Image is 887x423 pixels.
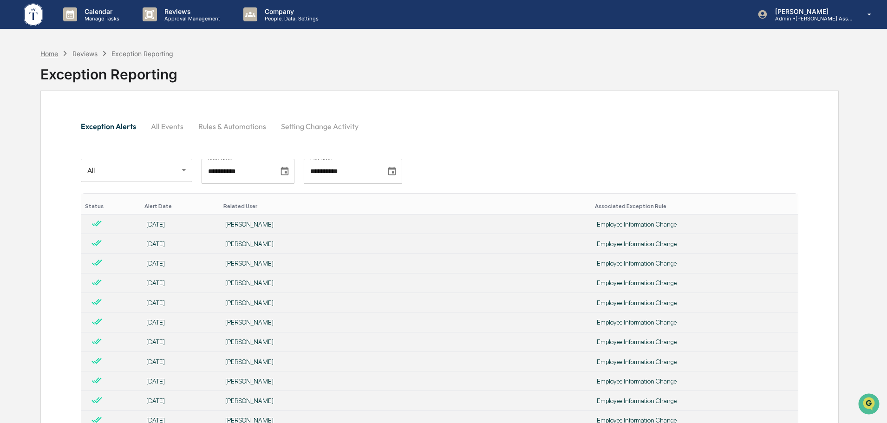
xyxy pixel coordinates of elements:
p: [PERSON_NAME] [768,7,854,15]
div: [DATE] [146,397,214,404]
div: Employee Information Change [597,319,792,326]
div: [PERSON_NAME] [225,397,586,404]
div: [DATE] [146,377,214,385]
div: [PERSON_NAME] [225,221,586,228]
button: See all [144,101,169,112]
div: Employee Information Change [597,358,792,365]
div: [PERSON_NAME] [225,358,586,365]
img: Tammy Steffen [9,143,24,157]
p: Company [257,7,323,15]
div: Toggle SortBy [595,203,794,209]
div: Employee Information Change [597,397,792,404]
div: [PERSON_NAME] [225,338,586,345]
span: [DATE] [82,151,101,159]
p: How can we help? [9,20,169,34]
div: [DATE] [146,299,214,306]
div: Employee Information Change [597,338,792,345]
div: Exception Reporting [111,50,173,58]
div: Toggle SortBy [85,203,137,209]
span: [PERSON_NAME] [29,126,75,134]
div: [PERSON_NAME] [225,240,586,247]
button: Exception Alerts [81,115,143,137]
p: Approval Management [157,15,225,22]
button: Choose date, selected date is Jan 1, 2024 [276,163,293,180]
span: Preclearance [19,190,60,199]
div: Employee Information Change [597,299,792,306]
span: Pylon [92,230,112,237]
div: Start new chat [42,71,152,80]
a: 🗄️Attestations [64,186,119,203]
button: Choose date, selected date is Dec 31, 2025 [383,163,401,180]
div: [PERSON_NAME] [225,260,586,267]
span: • [77,151,80,159]
div: 🔎 [9,208,17,216]
iframe: Open customer support [857,392,882,417]
div: [DATE] [146,240,214,247]
div: Employee Information Change [597,240,792,247]
img: Tammy Steffen [9,117,24,132]
div: All [81,157,192,182]
div: [DATE] [146,338,214,345]
div: Past conversations [9,103,62,111]
p: People, Data, Settings [257,15,323,22]
div: [PERSON_NAME] [225,319,586,326]
div: secondary tabs example [81,115,798,137]
label: End Date [310,155,332,162]
p: Calendar [77,7,124,15]
div: Employee Information Change [597,377,792,385]
div: 🗄️ [67,191,75,198]
div: Employee Information Change [597,279,792,286]
div: [DATE] [146,221,214,228]
div: Toggle SortBy [144,203,216,209]
div: 🖐️ [9,191,17,198]
button: Start new chat [158,74,169,85]
div: [DATE] [146,358,214,365]
img: logo [22,2,45,27]
a: 🔎Data Lookup [6,204,62,221]
label: Start Date [208,155,232,162]
div: We're available if you need us! [42,80,128,88]
button: All Events [143,115,191,137]
div: Reviews [72,50,98,58]
span: Data Lookup [19,208,59,217]
p: Reviews [157,7,225,15]
span: Attestations [77,190,115,199]
div: Exception Reporting [40,59,839,83]
div: [PERSON_NAME] [225,279,586,286]
a: Powered byPylon [65,230,112,237]
div: [DATE] [146,319,214,326]
div: [PERSON_NAME] [225,299,586,306]
div: [PERSON_NAME] [225,377,586,385]
p: Manage Tasks [77,15,124,22]
div: [DATE] [146,260,214,267]
div: Employee Information Change [597,221,792,228]
span: • [77,126,80,134]
span: [PERSON_NAME] [29,151,75,159]
span: [DATE] [82,126,101,134]
button: Rules & Automations [191,115,274,137]
div: Toggle SortBy [223,203,587,209]
img: 1746055101610-c473b297-6a78-478c-a979-82029cc54cd1 [9,71,26,88]
div: [DATE] [146,279,214,286]
button: Setting Change Activity [274,115,366,137]
div: Employee Information Change [597,260,792,267]
img: 8933085812038_c878075ebb4cc5468115_72.jpg [20,71,36,88]
a: 🖐️Preclearance [6,186,64,203]
p: Admin • [PERSON_NAME] Asset Management LLC [768,15,854,22]
div: Home [40,50,58,58]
